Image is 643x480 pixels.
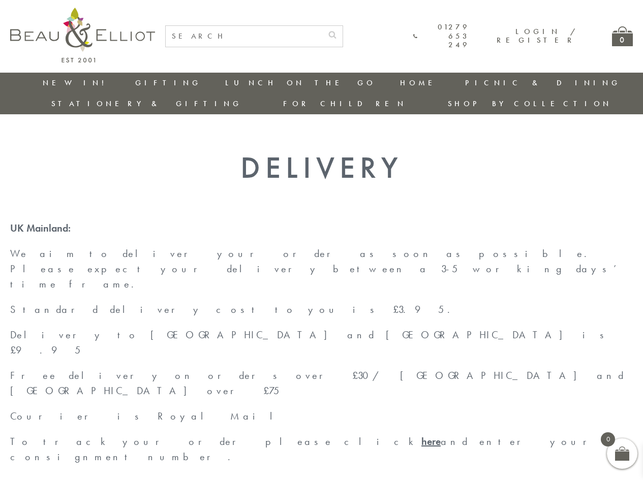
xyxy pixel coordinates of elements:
a: Home [400,78,441,88]
a: Lunch On The Go [225,78,376,88]
p: Standard delivery cost to you is £3.95. [10,302,633,317]
a: Shop by collection [448,99,612,109]
img: logo [10,8,155,62]
p: Delivery to [GEOGRAPHIC_DATA] and [GEOGRAPHIC_DATA] is £9.95 [10,327,633,358]
p: Free delivery on orders over £30/ [GEOGRAPHIC_DATA] and [GEOGRAPHIC_DATA] over £75 [10,368,633,398]
p: To track your order please click and enter your consignment number. [10,434,633,464]
a: New in! [43,78,111,88]
a: 01279 653 249 [413,23,470,49]
a: here [421,435,441,448]
span: 0 [601,432,615,446]
a: Gifting [135,78,201,88]
a: Login / Register [497,26,576,45]
p: Courier is Royal Mail [10,408,633,424]
a: Picnic & Dining [465,78,621,88]
a: For Children [283,99,407,109]
input: SEARCH [166,26,322,47]
a: Stationery & Gifting [51,99,242,109]
h1: Delivery [10,150,633,185]
a: 0 [612,26,633,46]
strong: UK Mainland: [10,221,71,235]
p: We aim to deliver your order as soon as possible. Please expect your delivery between a 3-5 worki... [10,246,633,292]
